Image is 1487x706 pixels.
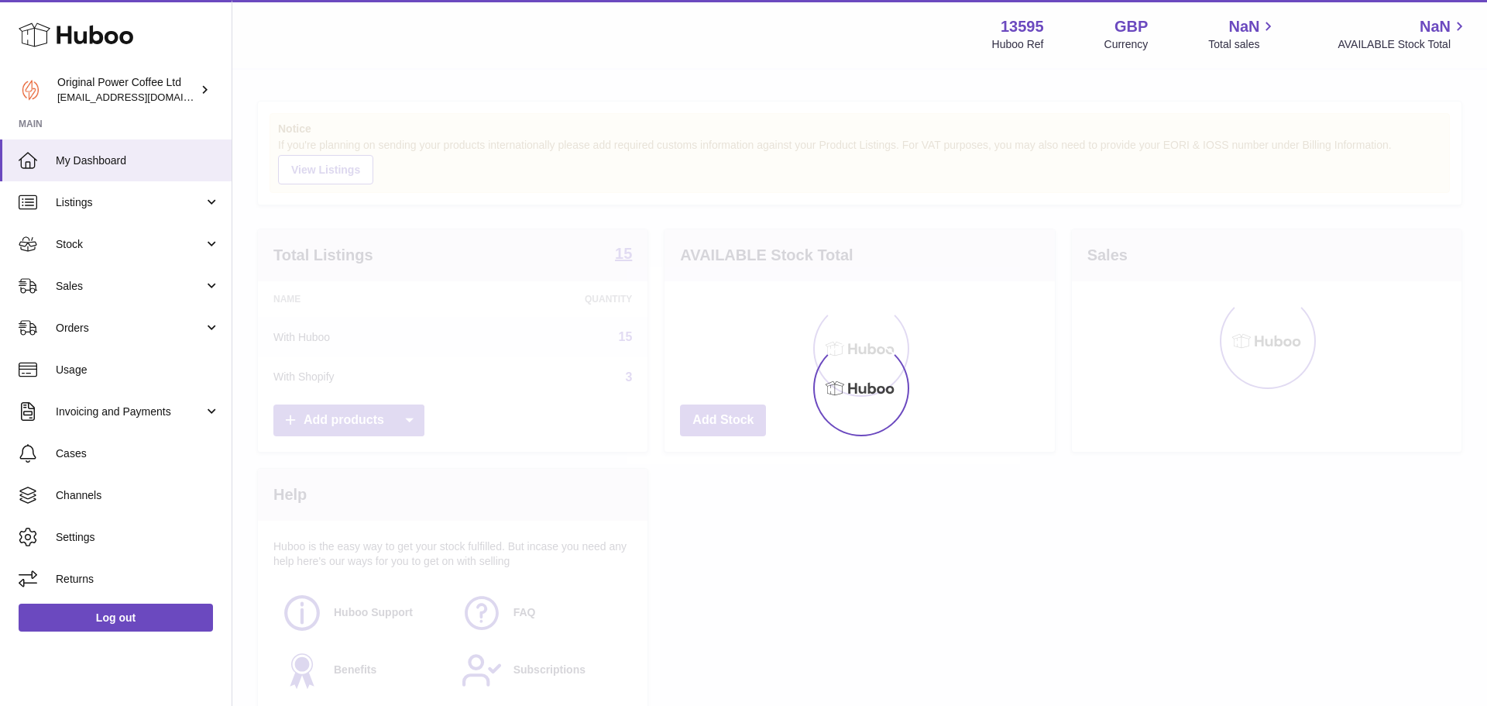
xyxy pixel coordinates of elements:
[56,153,220,168] span: My Dashboard
[1420,16,1451,37] span: NaN
[1114,16,1148,37] strong: GBP
[56,321,204,336] span: Orders
[1208,37,1277,52] span: Total sales
[19,604,213,632] a: Log out
[19,78,42,102] img: internalAdmin-13595@internal.huboo.com
[56,363,220,377] span: Usage
[1338,37,1468,52] span: AVAILABLE Stock Total
[56,530,220,545] span: Settings
[56,488,220,503] span: Channels
[992,37,1044,52] div: Huboo Ref
[1228,16,1259,37] span: NaN
[56,195,204,210] span: Listings
[56,237,204,252] span: Stock
[56,446,220,461] span: Cases
[56,572,220,587] span: Returns
[56,405,204,419] span: Invoicing and Payments
[1104,37,1149,52] div: Currency
[57,75,197,105] div: Original Power Coffee Ltd
[1001,16,1044,37] strong: 13595
[1208,16,1277,52] a: NaN Total sales
[57,91,228,103] span: [EMAIL_ADDRESS][DOMAIN_NAME]
[56,279,204,294] span: Sales
[1338,16,1468,52] a: NaN AVAILABLE Stock Total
